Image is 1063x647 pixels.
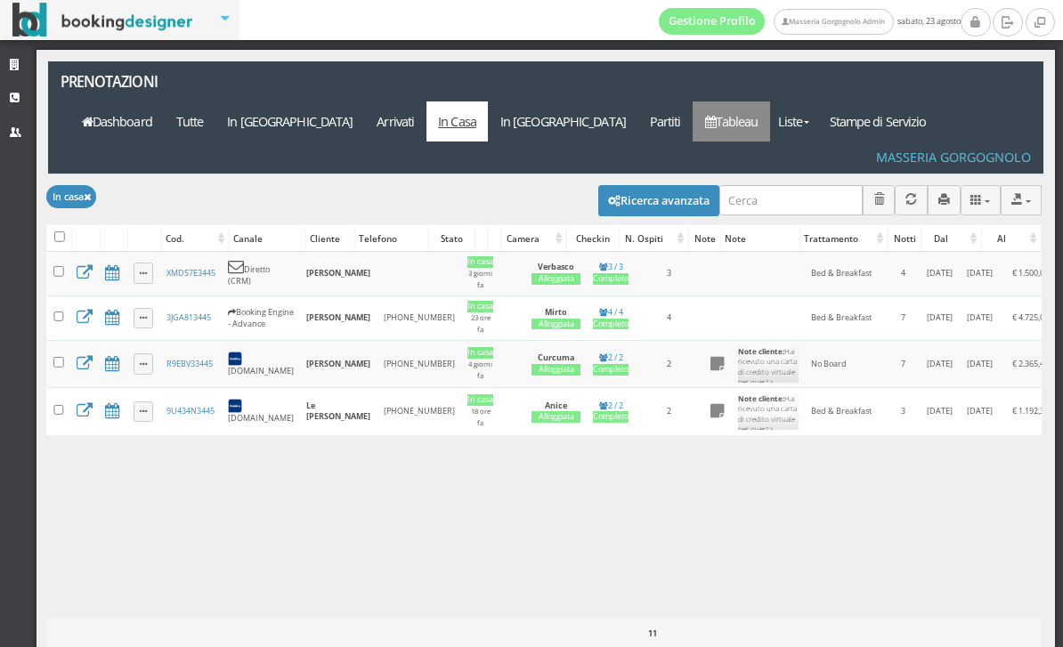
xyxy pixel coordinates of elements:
div: Note [721,226,799,251]
div: Trattamento [800,226,888,251]
b: [PERSON_NAME] [306,267,370,279]
div: In casa [467,394,493,406]
td: € 2.365,44 [1000,341,1056,388]
td: 2 [636,341,702,388]
div: Note [689,226,720,251]
b: 11 [648,627,657,639]
a: Prenotazioni [48,61,232,101]
div: Alloggiata [531,319,580,330]
small: 3 giorni fa [468,269,492,289]
h4: Masseria Gorgognolo [876,150,1031,165]
small: 4 giorni fa [468,360,492,380]
a: In [GEOGRAPHIC_DATA] [215,101,365,142]
td: [DATE] [961,388,999,435]
td: € 4.725,00 [1000,295,1056,340]
div: Completo [593,319,629,330]
a: Gestione Profilo [659,8,766,35]
div: Alloggiata [531,411,580,423]
a: 9U434N3445 [166,405,215,417]
small: 23 ore fa [471,313,491,334]
td: [DOMAIN_NAME] [222,341,300,388]
a: XMDS7E3445 [166,267,215,279]
td: [DATE] [961,295,999,340]
button: Aggiorna [895,185,928,214]
b: Le [PERSON_NAME] [306,400,370,423]
td: 7 [888,341,918,388]
a: 4 / 4Completo [593,306,629,330]
td: [PHONE_NUMBER] [377,295,461,340]
a: Liste [770,101,817,142]
td: 4 [636,295,702,340]
a: 2 / 2Completo [593,400,629,424]
img: 7STAjs-WNfZHmYllyLag4gdhmHm8JrbmzVrznejwAeLEbpu0yDt-GlJaDipzXAZBN18=w300 [228,352,242,366]
div: Canale [230,226,305,251]
a: Arrivati [365,101,426,142]
td: [DATE] [918,341,961,388]
a: 2 / 2Completo [593,352,629,376]
div: Al [982,226,1042,251]
td: € 1.192,32 [1000,388,1056,435]
b: Curcuma [538,352,574,363]
div: Dal [921,226,981,251]
b: [PERSON_NAME] [306,311,370,323]
div: Completo [593,364,629,376]
div: In casa [467,256,493,268]
td: Bed & Breakfast [805,295,888,340]
button: In casa [46,185,96,207]
td: [PHONE_NUMBER] [377,388,461,435]
button: Ricerca avanzata [598,185,719,215]
td: 7 [888,295,918,340]
td: Diretto (CRM) [222,251,300,295]
input: Cerca [719,185,863,214]
small: 18 ore fa [471,407,491,427]
a: Masseria Gorgognolo Admin [774,9,893,35]
div: In casa [467,347,493,359]
img: 7STAjs-WNfZHmYllyLag4gdhmHm8JrbmzVrznejwAeLEbpu0yDt-GlJaDipzXAZBN18=w300 [228,399,242,413]
div: N. Ospiti [620,226,688,251]
div: Hai ricevuto una carta di credito virtuale per questa prenotazione.Puoi effettuare l'addebito a p... [738,346,799,470]
span: sabato, 23 agosto [659,8,961,35]
td: [DOMAIN_NAME] [222,388,300,435]
td: 3 [636,251,702,295]
div: Alloggiata [531,273,580,285]
div: Hai ricevuto una carta di credito virtuale per questa prenotazione.Puoi effettuare l'addebito a p... [738,393,799,486]
a: 3JGA813445 [166,311,211,323]
td: Booking Engine - Advance [222,295,300,340]
td: Bed & Breakfast [805,388,888,435]
td: [PHONE_NUMBER] [377,341,461,388]
td: 2 [636,388,702,435]
td: [DATE] [961,251,999,295]
b: Mirto [545,306,567,318]
b: [PERSON_NAME] [306,358,370,369]
td: Bed & Breakfast [805,251,888,295]
b: Note cliente: [738,346,784,356]
img: BookingDesigner.com [12,3,193,37]
td: 4 [888,251,918,295]
div: Completo [593,273,629,285]
td: No Board [805,341,888,388]
b: Verbasco [538,261,574,272]
a: Tableau [693,101,770,142]
a: Partiti [637,101,693,142]
a: Tutte [164,101,215,142]
b: Anice [545,400,567,411]
td: 3 [888,388,918,435]
div: Checkin [567,226,619,251]
div: Stato [429,226,475,251]
a: In Casa [426,101,489,142]
a: Dashboard [69,101,164,142]
td: € 1.500,00 [1000,251,1056,295]
a: R9EBV33445 [166,358,213,369]
div: Telefono [355,226,428,251]
b: Note cliente: [738,393,784,403]
a: 3 / 3Completo [593,261,629,285]
a: Stampe di Servizio [817,101,938,142]
a: In [GEOGRAPHIC_DATA] [488,101,637,142]
td: [DATE] [918,295,961,340]
div: Cod. [162,226,229,251]
button: Export [1001,185,1042,214]
div: In casa [467,301,493,312]
div: Alloggiata [531,364,580,376]
td: [DATE] [961,341,999,388]
td: [DATE] [918,388,961,435]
